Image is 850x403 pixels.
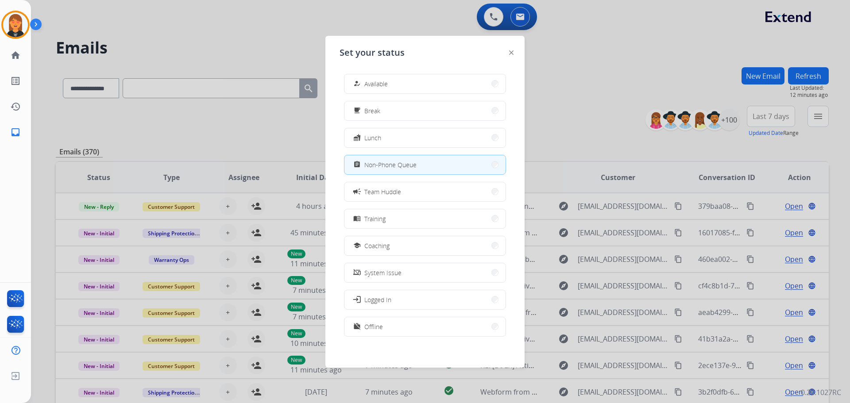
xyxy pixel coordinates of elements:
[353,242,361,249] mat-icon: school
[3,12,28,37] img: avatar
[353,134,361,142] mat-icon: fastfood
[364,214,386,223] span: Training
[364,241,390,250] span: Coaching
[10,101,21,112] mat-icon: history
[353,269,361,276] mat-icon: phonelink_off
[344,74,506,93] button: Available
[353,161,361,169] mat-icon: assignment
[10,127,21,138] mat-icon: inbox
[364,106,380,115] span: Break
[344,101,506,120] button: Break
[364,160,417,169] span: Non-Phone Queue
[353,80,361,88] mat-icon: how_to_reg
[364,268,402,277] span: System Issue
[364,187,401,196] span: Team Huddle
[344,290,506,309] button: Logged In
[344,263,506,282] button: System Issue
[364,133,381,142] span: Lunch
[353,323,361,330] mat-icon: work_off
[344,317,506,336] button: Offline
[364,79,388,88] span: Available
[344,128,506,147] button: Lunch
[509,50,514,55] img: close-button
[340,46,405,59] span: Set your status
[364,295,391,304] span: Logged In
[344,209,506,228] button: Training
[344,182,506,201] button: Team Huddle
[801,387,841,398] p: 0.20.1027RC
[353,107,361,115] mat-icon: free_breakfast
[353,215,361,223] mat-icon: menu_book
[344,236,506,255] button: Coaching
[364,322,383,331] span: Offline
[344,155,506,174] button: Non-Phone Queue
[10,76,21,86] mat-icon: list_alt
[352,295,361,304] mat-icon: login
[352,187,361,196] mat-icon: campaign
[10,50,21,61] mat-icon: home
